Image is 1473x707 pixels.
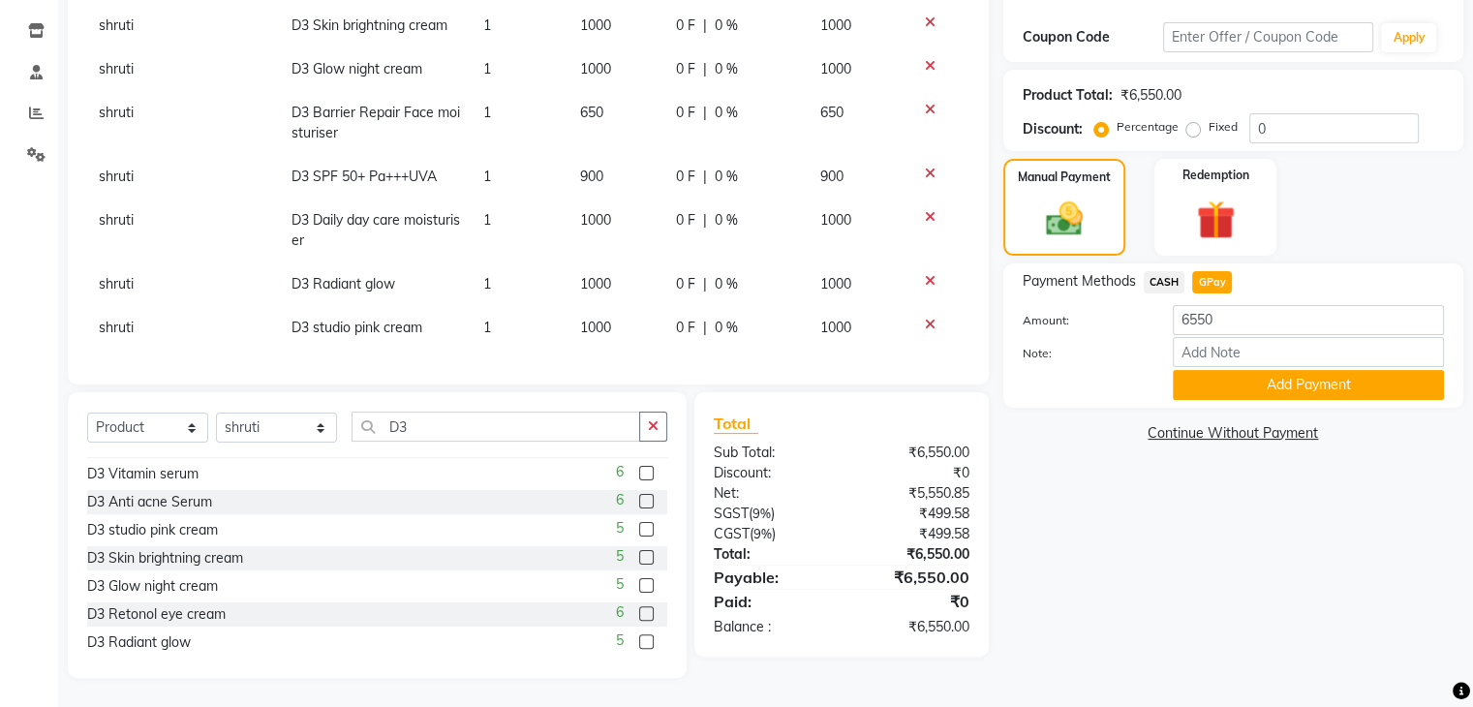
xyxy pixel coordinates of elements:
div: D3 Glow night cream [87,576,218,597]
span: 1000 [820,60,851,77]
div: D3 studio pink cream [87,520,218,540]
a: Continue Without Payment [1007,423,1459,444]
div: D3 Anti acne Serum [87,492,212,512]
span: CASH [1144,271,1185,293]
div: ₹6,550.00 [842,544,984,565]
span: 6 [616,602,624,623]
span: shruti [99,319,134,336]
span: | [703,59,707,79]
span: shruti [99,275,134,292]
span: 1000 [820,211,851,229]
div: ₹6,550.00 [842,566,984,589]
img: _gift.svg [1184,196,1247,244]
span: 0 F [676,274,695,294]
span: 9% [753,526,772,541]
span: | [703,274,707,294]
span: shruti [99,168,134,185]
span: 0 % [715,167,738,187]
span: 650 [820,104,844,121]
div: Balance : [699,617,842,637]
span: 0 % [715,318,738,338]
span: 1 [483,16,491,34]
div: Discount: [1023,119,1083,139]
span: | [703,103,707,123]
span: D3 Radiant glow [292,275,395,292]
div: ₹499.58 [842,524,984,544]
label: Percentage [1117,118,1179,136]
span: D3 Skin brightning cream [292,16,447,34]
div: ₹5,550.85 [842,483,984,504]
span: D3 Daily day care moisturiser [292,211,460,249]
div: D3 Skin brightning cream [87,548,243,569]
span: | [703,167,707,187]
div: Discount: [699,463,842,483]
span: Total [714,414,758,434]
div: ₹0 [842,463,984,483]
span: 1 [483,211,491,229]
span: 5 [616,574,624,595]
button: Apply [1381,23,1436,52]
span: D3 Barrier Repair Face moisturiser [292,104,460,141]
div: Net: [699,483,842,504]
span: 9% [752,506,771,521]
span: shruti [99,16,134,34]
div: ₹6,550.00 [842,443,984,463]
span: 1000 [820,16,851,34]
span: 1 [483,275,491,292]
img: _cash.svg [1034,198,1094,240]
div: ( ) [699,504,842,524]
input: Enter Offer / Coupon Code [1163,22,1374,52]
span: 900 [580,168,603,185]
input: Amount [1173,305,1444,335]
div: D3 Retonol eye cream [87,604,226,625]
span: 0 F [676,318,695,338]
span: D3 studio pink cream [292,319,422,336]
span: 0 F [676,167,695,187]
span: shruti [99,104,134,121]
span: D3 Glow night cream [292,60,422,77]
span: 1000 [580,275,611,292]
div: Total: [699,544,842,565]
span: 0 % [715,210,738,231]
span: 0 % [715,59,738,79]
span: 0 % [715,15,738,36]
span: 0 F [676,103,695,123]
button: Add Payment [1173,370,1444,400]
span: SGST [714,505,749,522]
div: ₹0 [842,590,984,613]
span: 900 [820,168,844,185]
span: 1000 [820,319,851,336]
span: | [703,15,707,36]
span: 1000 [580,16,611,34]
label: Fixed [1209,118,1238,136]
span: 5 [616,630,624,651]
span: 0 F [676,59,695,79]
span: 0 % [715,274,738,294]
span: 1 [483,104,491,121]
span: | [703,318,707,338]
div: ( ) [699,524,842,544]
span: 1000 [820,275,851,292]
span: 5 [616,546,624,567]
input: Search or Scan [352,412,640,442]
div: Coupon Code [1023,27,1163,47]
span: | [703,210,707,231]
div: ₹6,550.00 [1120,85,1181,106]
span: 1000 [580,211,611,229]
span: 1 [483,60,491,77]
span: 1000 [580,319,611,336]
span: 0 % [715,103,738,123]
div: ₹6,550.00 [842,617,984,637]
div: Sub Total: [699,443,842,463]
span: 650 [580,104,603,121]
label: Redemption [1182,167,1249,184]
label: Amount: [1008,312,1158,329]
span: 0 F [676,210,695,231]
div: Product Total: [1023,85,1113,106]
div: Payable: [699,566,842,589]
span: shruti [99,211,134,229]
span: 1 [483,319,491,336]
span: 1000 [580,60,611,77]
span: GPay [1192,271,1232,293]
span: 5 [616,518,624,538]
